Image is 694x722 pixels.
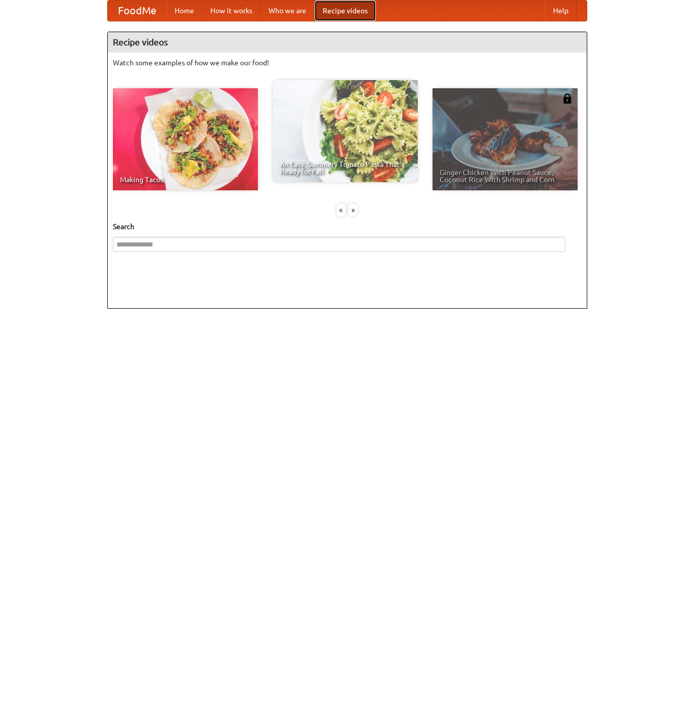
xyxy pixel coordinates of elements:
h5: Search [113,221,582,232]
div: » [348,204,357,216]
span: An Easy, Summery Tomato Pasta That's Ready for Fall [280,161,411,175]
div: « [337,204,346,216]
a: How it works [202,1,260,21]
a: Making Tacos [113,88,258,190]
img: 483408.png [562,93,572,104]
a: Help [545,1,577,21]
a: An Easy, Summery Tomato Pasta That's Ready for Fall [273,80,418,182]
a: Recipe videos [315,1,376,21]
h4: Recipe videos [108,32,587,53]
a: Home [166,1,202,21]
a: FoodMe [108,1,166,21]
p: Watch some examples of how we make our food! [113,58,582,68]
a: Who we are [260,1,315,21]
span: Making Tacos [120,176,251,183]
